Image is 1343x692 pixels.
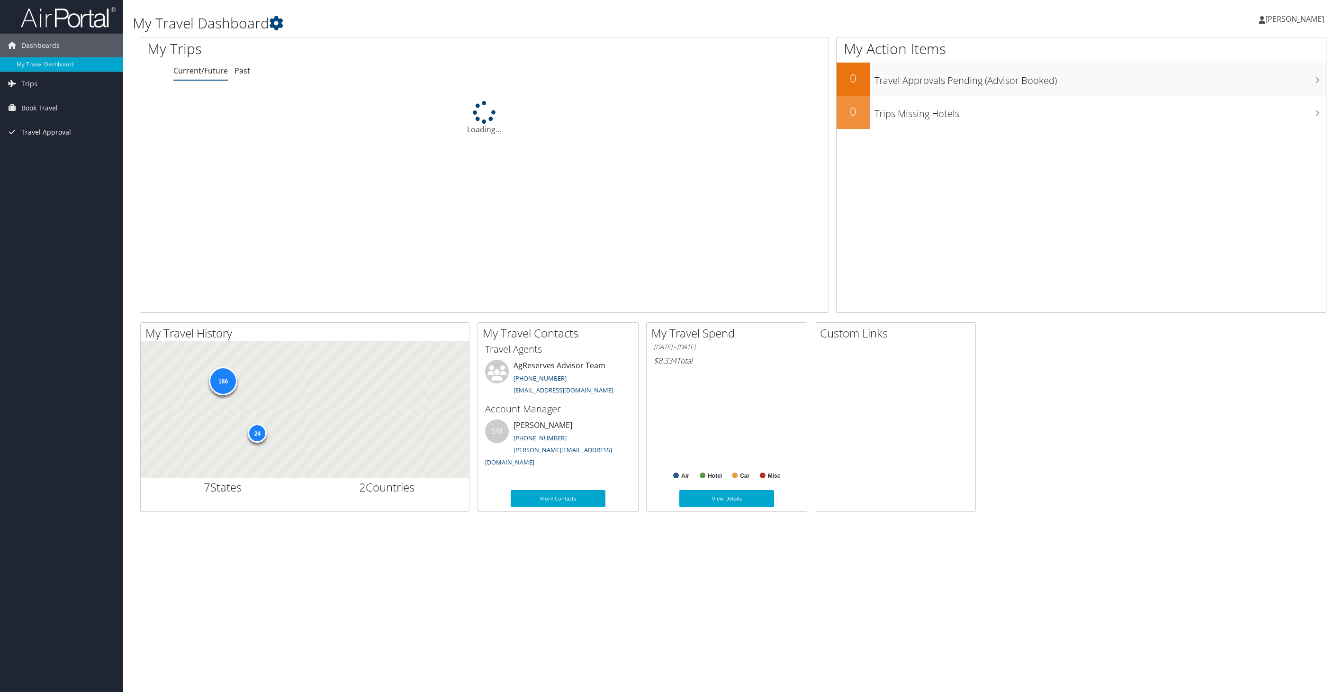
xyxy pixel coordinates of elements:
a: View Details [679,490,774,507]
h2: My Travel Contacts [483,325,638,341]
div: SM [485,419,509,443]
span: Dashboards [21,34,60,57]
h1: My Action Items [837,39,1326,59]
h2: Countries [312,479,462,495]
img: airportal-logo.png [21,6,116,28]
a: [PHONE_NUMBER] [514,434,567,442]
div: 186 [209,367,237,395]
h6: [DATE] - [DATE] [654,343,800,352]
h3: Travel Approvals Pending (Advisor Booked) [874,69,1326,87]
a: [PERSON_NAME] [1259,5,1334,33]
span: [PERSON_NAME] [1265,14,1324,24]
h3: Trips Missing Hotels [874,102,1326,120]
a: [PHONE_NUMBER] [514,374,567,382]
h1: My Trips [147,39,535,59]
li: [PERSON_NAME] [480,419,636,470]
h2: States [148,479,298,495]
span: Trips [21,72,37,96]
h2: My Travel Spend [651,325,807,341]
span: 7 [204,479,210,495]
div: 24 [248,424,267,443]
span: Book Travel [21,96,58,120]
div: Loading... [140,101,829,135]
h3: Travel Agents [485,343,631,356]
li: AgReserves Advisor Team [480,360,636,399]
a: [EMAIL_ADDRESS][DOMAIN_NAME] [514,386,613,394]
text: Misc [768,473,781,479]
h1: My Travel Dashboard [133,13,933,33]
h6: Total [654,355,800,366]
a: Past [234,65,250,76]
text: Air [681,473,689,479]
h2: 0 [837,103,870,119]
a: 0Travel Approvals Pending (Advisor Booked) [837,63,1326,96]
span: 2 [359,479,366,495]
text: Car [740,473,749,479]
a: Current/Future [173,65,228,76]
h2: My Travel History [145,325,469,341]
span: $8,334 [654,355,676,366]
text: Hotel [708,473,722,479]
h2: 0 [837,70,870,86]
span: Travel Approval [21,120,71,144]
h2: Custom Links [820,325,975,341]
h3: Account Manager [485,402,631,416]
a: [PERSON_NAME][EMAIL_ADDRESS][DOMAIN_NAME] [485,446,612,466]
a: More Contacts [511,490,605,507]
a: 0Trips Missing Hotels [837,96,1326,129]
